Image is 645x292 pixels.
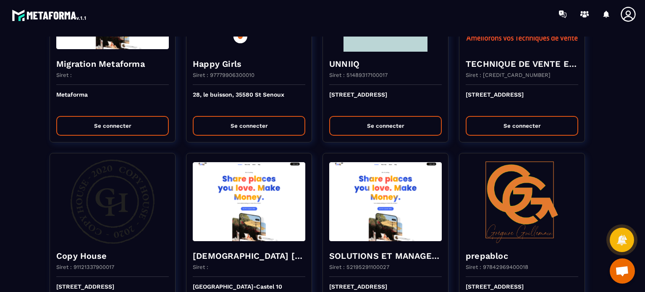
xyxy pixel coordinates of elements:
p: Siret : [56,72,72,78]
button: Se connecter [193,116,305,136]
p: Metaforma [56,91,169,110]
p: Siret : 52195291100027 [329,264,389,270]
p: [STREET_ADDRESS] [329,91,442,110]
img: funnel-background [466,160,578,244]
p: Siret : 97779906300010 [193,72,254,78]
h4: Migration Metaforma [56,58,169,70]
h4: TECHNIQUE DE VENTE EDITION [466,58,578,70]
button: Se connecter [56,116,169,136]
img: funnel-background [193,160,305,244]
p: Siret : [CREDIT_CARD_NUMBER] [466,72,551,78]
p: Siret : [193,264,208,270]
a: Ouvrir le chat [610,258,635,284]
p: [STREET_ADDRESS] [466,91,578,110]
h4: SOLUTIONS ET MANAGERS [329,250,442,262]
p: Siret : 97842969400018 [466,264,528,270]
button: Se connecter [466,116,578,136]
h4: [DEMOGRAPHIC_DATA] [GEOGRAPHIC_DATA] [193,250,305,262]
img: logo [12,8,87,23]
p: 28, le buisson, 35580 St Senoux [193,91,305,110]
img: funnel-background [56,160,169,244]
h4: Copy House [56,250,169,262]
p: Siret : 51489317100017 [329,72,388,78]
img: funnel-background [329,160,442,244]
h4: prepabloc [466,250,578,262]
button: Se connecter [329,116,442,136]
p: Siret : 91121337900017 [56,264,114,270]
h4: UNNIIQ [329,58,442,70]
h4: Happy Girls [193,58,305,70]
